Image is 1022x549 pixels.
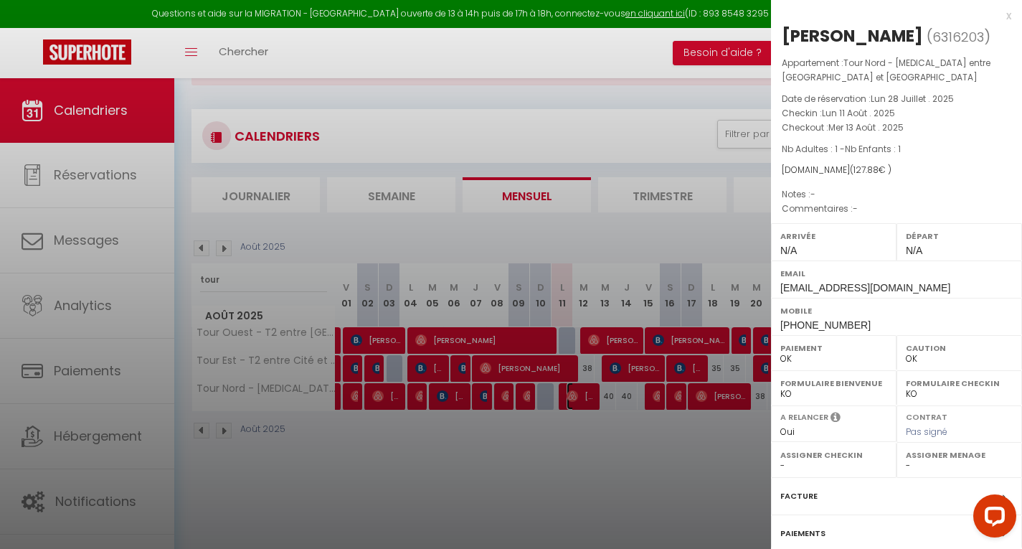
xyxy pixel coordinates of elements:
span: Lun 11 Août . 2025 [822,107,895,119]
span: [EMAIL_ADDRESS][DOMAIN_NAME] [780,282,950,294]
label: Formulaire Bienvenue [780,376,887,390]
label: A relancer [780,411,828,423]
span: Nb Adultes : 1 - [782,143,901,155]
span: 6316203 [932,28,984,46]
label: Paiement [780,341,887,355]
span: Lun 28 Juillet . 2025 [871,93,954,105]
div: [DOMAIN_NAME] [782,164,1011,177]
p: Commentaires : [782,202,1011,216]
span: - [853,202,858,215]
label: Formulaire Checkin [906,376,1013,390]
div: x [771,7,1011,24]
span: ( ) [927,27,990,47]
p: Date de réservation : [782,92,1011,106]
p: Checkout : [782,121,1011,135]
span: [PHONE_NUMBER] [780,319,871,331]
label: Email [780,266,1013,281]
iframe: LiveChat chat widget [962,489,1022,549]
span: N/A [906,245,922,256]
span: N/A [780,245,797,256]
label: Contrat [906,411,947,421]
span: ( € ) [850,164,891,176]
p: Appartement : [782,56,1011,85]
label: Paiements [780,526,825,541]
label: Mobile [780,304,1013,318]
span: 127.88 [853,164,879,176]
i: Sélectionner OUI si vous souhaiter envoyer les séquences de messages post-checkout [831,411,841,427]
span: Mer 13 Août . 2025 [828,121,904,133]
span: - [810,188,815,200]
div: [PERSON_NAME] [782,24,923,47]
span: Tour Nord - [MEDICAL_DATA] entre [GEOGRAPHIC_DATA] et [GEOGRAPHIC_DATA] [782,57,990,83]
label: Assigner Menage [906,448,1013,462]
span: Nb Enfants : 1 [845,143,901,155]
label: Facture [780,489,818,504]
label: Arrivée [780,229,887,243]
label: Assigner Checkin [780,448,887,462]
p: Checkin : [782,106,1011,121]
label: Départ [906,229,1013,243]
label: Caution [906,341,1013,355]
p: Notes : [782,187,1011,202]
span: Pas signé [906,426,947,438]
